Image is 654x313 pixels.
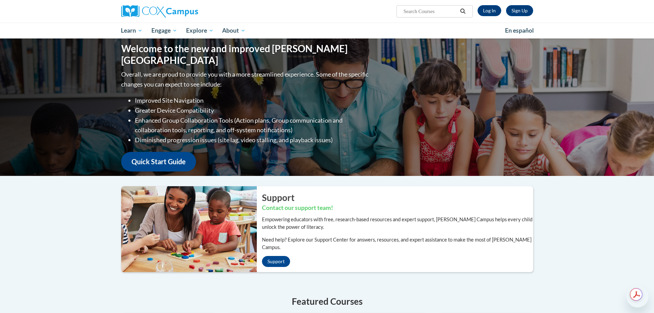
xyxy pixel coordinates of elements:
[186,26,214,35] span: Explore
[121,5,198,18] img: Cox Campus
[121,152,196,171] a: Quick Start Guide
[222,26,245,35] span: About
[262,204,533,212] h3: Contact our support team!
[262,256,290,267] a: Support
[262,216,533,231] p: Empowering educators with free, research-based resources and expert support, [PERSON_NAME] Campus...
[116,186,257,272] img: ...
[478,5,501,16] a: Log In
[505,27,534,34] span: En español
[135,115,370,135] li: Enhanced Group Collaboration Tools (Action plans, Group communication and collaboration tools, re...
[458,7,468,15] button: Search
[218,23,250,38] a: About
[121,5,252,18] a: Cox Campus
[111,23,543,38] div: Main menu
[151,26,177,35] span: Engage
[135,105,370,115] li: Greater Device Compatibility
[121,26,142,35] span: Learn
[147,23,182,38] a: Engage
[121,69,370,89] p: Overall, we are proud to provide you with a more streamlined experience. Some of the specific cha...
[135,96,370,105] li: Improved Site Navigation
[121,295,533,308] h4: Featured Courses
[627,286,649,308] iframe: Button to launch messaging window
[262,236,533,251] p: Need help? Explore our Support Center for answers, resources, and expert assistance to make the m...
[121,43,370,66] h1: Welcome to the new and improved [PERSON_NAME][GEOGRAPHIC_DATA]
[135,135,370,145] li: Diminished progression issues (site lag, video stalling, and playback issues)
[182,23,218,38] a: Explore
[117,23,147,38] a: Learn
[262,191,533,204] h2: Support
[403,7,458,15] input: Search Courses
[506,5,533,16] a: Register
[501,23,538,38] a: En español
